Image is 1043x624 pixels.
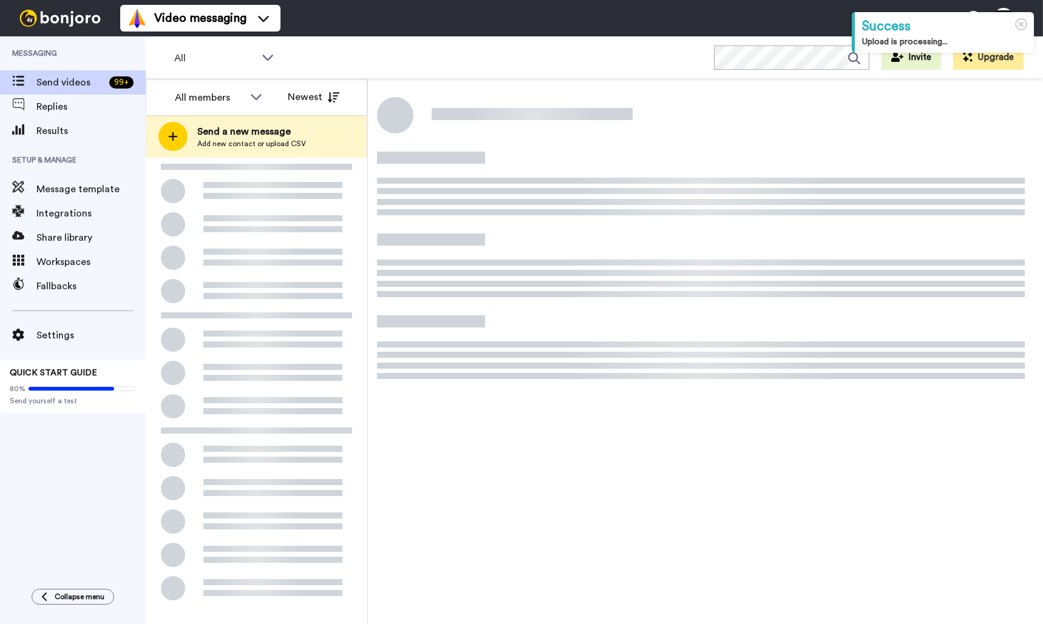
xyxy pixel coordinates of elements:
button: Newest [279,85,348,109]
span: All [174,51,256,65]
span: Share library [36,230,146,245]
button: Upgrade [953,45,1024,70]
span: Video messaging [154,10,246,27]
span: Add new contact or upload CSV [197,139,306,149]
div: 99 + [109,76,134,89]
img: vm-color.svg [127,8,147,28]
span: 80% [10,384,25,394]
button: Collapse menu [32,589,114,605]
span: Settings [36,328,146,343]
div: Upload is processing... [862,36,1027,48]
span: Send a new message [197,124,306,139]
img: bj-logo-header-white.svg [15,10,106,27]
span: Integrations [36,206,146,221]
span: Send yourself a test [10,396,136,406]
span: Fallbacks [36,279,146,294]
span: Results [36,124,146,138]
span: Send videos [36,75,104,90]
span: Message template [36,182,146,196]
div: Success [862,17,1027,36]
div: All members [175,90,244,105]
span: Collapse menu [55,592,104,602]
span: Replies [36,99,146,114]
button: Invite [882,45,941,70]
span: Workspaces [36,255,146,269]
span: QUICK START GUIDE [10,369,97,377]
